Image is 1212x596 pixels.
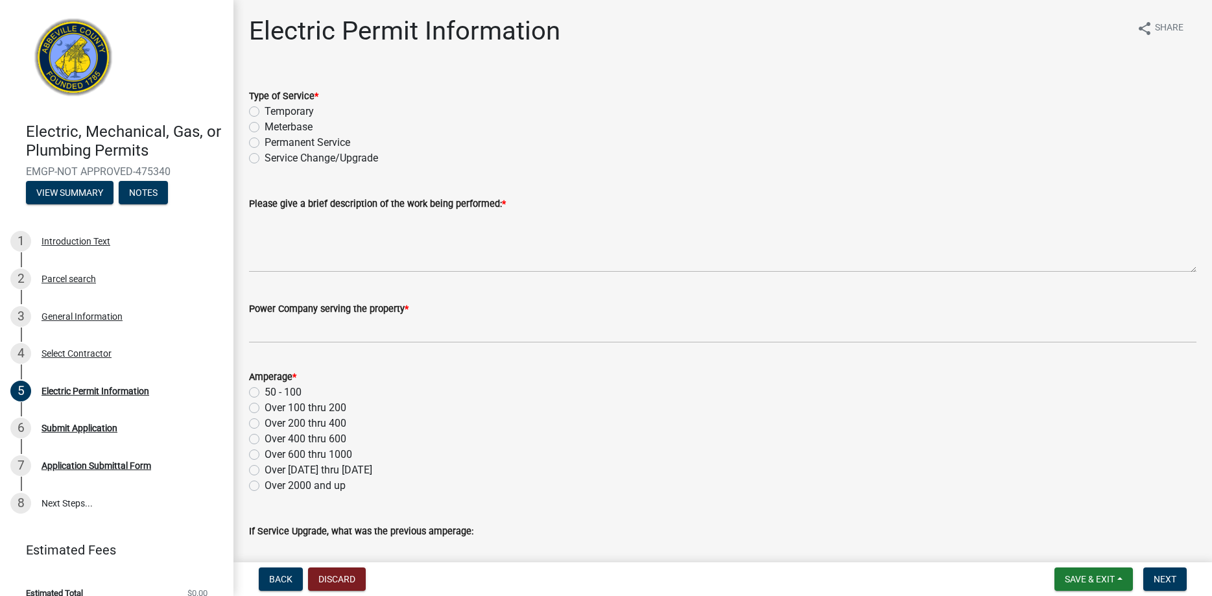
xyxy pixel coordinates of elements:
[249,527,473,536] label: If Service Upgrade, what was the previous amperage:
[1143,567,1187,591] button: Next
[42,237,110,246] div: Introduction Text
[119,188,168,198] wm-modal-confirm: Notes
[1155,21,1183,36] span: Share
[10,306,31,327] div: 3
[265,104,314,119] label: Temporary
[10,455,31,476] div: 7
[1126,16,1194,41] button: shareShare
[119,181,168,204] button: Notes
[265,447,352,462] label: Over 600 thru 1000
[42,387,149,396] div: Electric Permit Information
[1137,21,1152,36] i: share
[249,16,560,47] h1: Electric Permit Information
[10,268,31,289] div: 2
[10,231,31,252] div: 1
[10,381,31,401] div: 5
[265,431,346,447] label: Over 400 thru 600
[265,385,302,400] label: 50 - 100
[26,181,113,204] button: View Summary
[1154,574,1176,584] span: Next
[42,274,96,283] div: Parcel search
[26,123,223,160] h4: Electric, Mechanical, Gas, or Plumbing Permits
[265,119,313,135] label: Meterbase
[265,478,346,494] label: Over 2000 and up
[26,14,121,109] img: Abbeville County, South Carolina
[308,567,366,591] button: Discard
[26,188,113,198] wm-modal-confirm: Summary
[265,416,346,431] label: Over 200 thru 400
[265,462,372,478] label: Over [DATE] thru [DATE]
[10,537,213,563] a: Estimated Fees
[10,418,31,438] div: 6
[249,305,409,314] label: Power Company serving the property
[249,373,296,382] label: Amperage
[26,165,208,178] span: EMGP-NOT APPROVED-475340
[42,461,151,470] div: Application Submittal Form
[42,349,112,358] div: Select Contractor
[10,343,31,364] div: 4
[265,135,350,150] label: Permanent Service
[259,567,303,591] button: Back
[269,574,292,584] span: Back
[249,92,318,101] label: Type of Service
[42,423,117,433] div: Submit Application
[265,150,378,166] label: Service Change/Upgrade
[249,200,506,209] label: Please give a brief description of the work being performed:
[10,493,31,514] div: 8
[42,312,123,321] div: General Information
[1065,574,1115,584] span: Save & Exit
[1054,567,1133,591] button: Save & Exit
[265,400,346,416] label: Over 100 thru 200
